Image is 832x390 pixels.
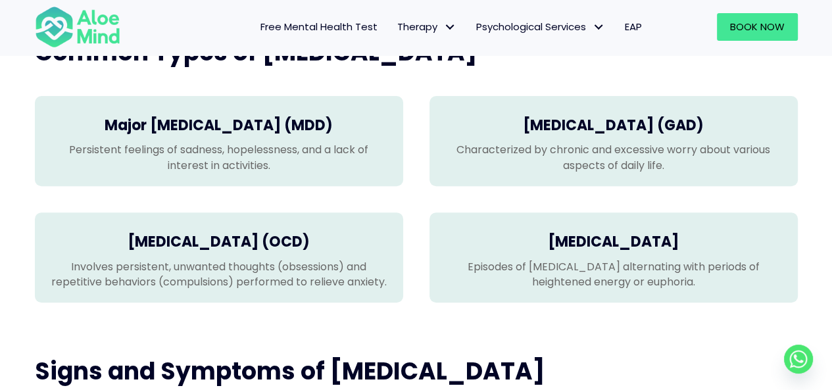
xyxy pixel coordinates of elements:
[717,13,798,41] a: Book Now
[784,345,813,374] a: Whatsapp
[35,5,120,49] img: Aloe mind Logo
[35,354,545,388] span: Signs and Symptoms of [MEDICAL_DATA]
[443,232,785,253] h4: [MEDICAL_DATA]
[466,13,615,41] a: Psychological ServicesPsychological Services: submenu
[730,20,785,34] span: Book Now
[48,116,390,136] h4: Major [MEDICAL_DATA] (MDD)
[397,20,456,34] span: Therapy
[589,18,608,37] span: Psychological Services: submenu
[48,142,390,172] p: Persistent feelings of sadness, hopelessness, and a lack of interest in activities.
[443,142,785,172] p: Characterized by chronic and excessive worry about various aspects of daily life.
[387,13,466,41] a: TherapyTherapy: submenu
[441,18,460,37] span: Therapy: submenu
[260,20,378,34] span: Free Mental Health Test
[443,116,785,136] h4: [MEDICAL_DATA] (GAD)
[625,20,642,34] span: EAP
[48,232,390,253] h4: [MEDICAL_DATA] (OCD)
[476,20,605,34] span: Psychological Services
[615,13,652,41] a: EAP
[137,13,652,41] nav: Menu
[48,259,390,289] p: Involves persistent, unwanted thoughts (obsessions) and repetitive behaviors (compulsions) perfor...
[443,259,785,289] p: Episodes of [MEDICAL_DATA] alternating with periods of heightened energy or euphoria.
[251,13,387,41] a: Free Mental Health Test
